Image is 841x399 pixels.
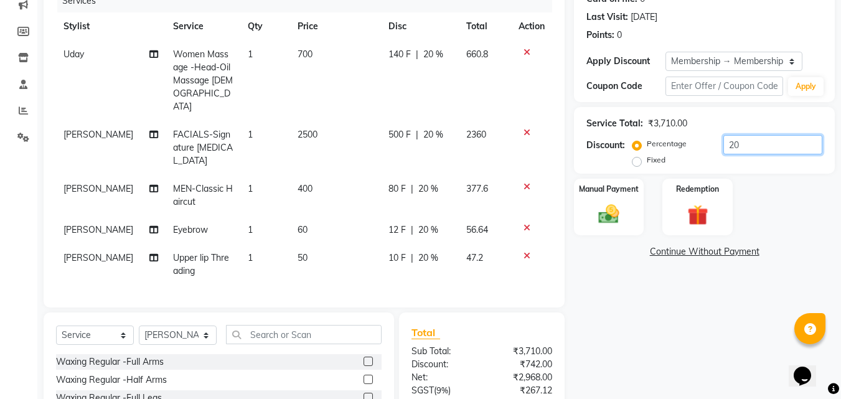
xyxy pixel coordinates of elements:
span: 9% [436,385,448,395]
span: 20 % [418,182,438,195]
span: 2500 [298,129,317,140]
input: Enter Offer / Coupon Code [665,77,783,96]
th: Disc [381,12,459,40]
input: Search or Scan [226,325,382,344]
span: Women Massage -Head-Oil Massage [DEMOGRAPHIC_DATA] [173,49,233,112]
div: Waxing Regular -Half Arms [56,373,167,387]
div: ₹3,710.00 [482,345,561,358]
label: Redemption [676,184,719,195]
span: SGST [411,385,434,396]
span: [PERSON_NAME] [63,252,133,263]
span: 1 [248,129,253,140]
span: 2360 [466,129,486,140]
div: ₹267.12 [482,384,561,397]
div: 0 [617,29,622,42]
span: 56.64 [466,224,488,235]
span: 60 [298,224,308,235]
span: [PERSON_NAME] [63,224,133,235]
div: Waxing Regular -Full Arms [56,355,164,368]
div: ₹3,710.00 [648,117,687,130]
span: Upper lip Threading [173,252,229,276]
span: 80 F [388,182,406,195]
span: 1 [248,252,253,263]
span: | [416,48,418,61]
span: Total [411,326,440,339]
div: Points: [586,29,614,42]
span: 1 [248,224,253,235]
div: ₹742.00 [482,358,561,371]
th: Price [290,12,381,40]
img: _gift.svg [681,202,715,228]
span: 377.6 [466,183,488,194]
span: 500 F [388,128,411,141]
div: Discount: [402,358,482,371]
button: Apply [788,77,824,96]
span: Uday [63,49,84,60]
span: 660.8 [466,49,488,60]
div: Sub Total: [402,345,482,358]
label: Percentage [647,138,687,149]
span: 20 % [423,128,443,141]
span: 20 % [423,48,443,61]
label: Fixed [647,154,665,166]
span: | [411,251,413,265]
span: 20 % [418,223,438,237]
div: Discount: [586,139,625,152]
span: | [416,128,418,141]
span: [PERSON_NAME] [63,183,133,194]
div: Apply Discount [586,55,665,68]
span: 10 F [388,251,406,265]
span: 12 F [388,223,406,237]
span: MEN-Classic Haircut [173,183,233,207]
span: 140 F [388,48,411,61]
span: 400 [298,183,312,194]
span: 1 [248,49,253,60]
span: | [411,223,413,237]
span: 700 [298,49,312,60]
div: Coupon Code [586,80,665,93]
span: Eyebrow [173,224,208,235]
div: [DATE] [631,11,657,24]
th: Service [166,12,241,40]
iframe: chat widget [789,349,829,387]
span: 50 [298,252,308,263]
div: ₹2,968.00 [482,371,561,384]
div: Net: [402,371,482,384]
th: Action [511,12,552,40]
th: Qty [240,12,290,40]
span: 20 % [418,251,438,265]
span: FACIALS-Signature [MEDICAL_DATA] [173,129,233,166]
th: Total [459,12,511,40]
span: 1 [248,183,253,194]
span: | [411,182,413,195]
th: Stylist [56,12,166,40]
img: _cash.svg [592,202,626,226]
a: Continue Without Payment [576,245,832,258]
div: Last Visit: [586,11,628,24]
span: [PERSON_NAME] [63,129,133,140]
div: Service Total: [586,117,643,130]
div: ( ) [402,384,482,397]
label: Manual Payment [579,184,639,195]
span: 47.2 [466,252,483,263]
